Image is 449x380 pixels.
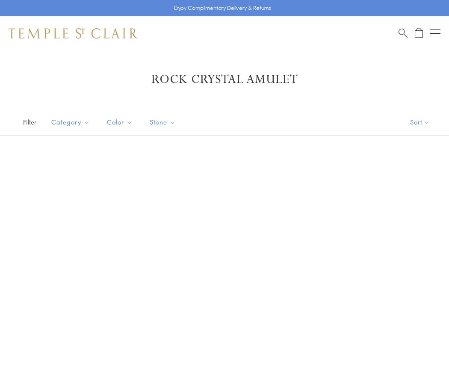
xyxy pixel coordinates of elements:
[47,117,96,128] span: Category
[399,28,408,39] a: Search
[174,4,271,12] p: Enjoy Complimentary Delivery & Returns
[100,113,139,132] button: Color
[430,28,440,39] button: Open navigation
[391,109,449,135] button: Show sort by
[143,113,182,132] button: Stone
[145,117,182,128] span: Stone
[21,72,428,87] h1: Rock Crystal Amulet
[45,113,96,132] button: Category
[9,28,138,39] img: Temple St. Clair
[103,117,139,128] span: Color
[415,28,423,39] a: Open Shopping Bag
